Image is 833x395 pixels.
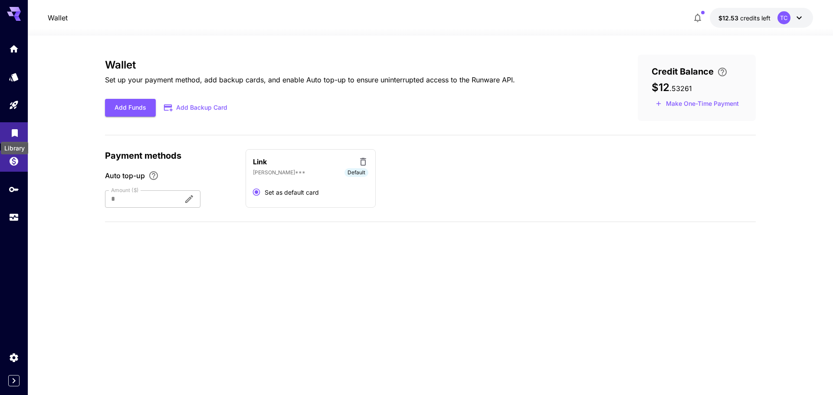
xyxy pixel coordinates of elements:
[9,209,19,220] div: Usage
[9,100,19,111] div: Playground
[253,157,267,167] p: Link
[9,43,19,54] div: Home
[1,142,28,154] div: Library
[718,13,771,23] div: $12.53261
[652,97,743,111] button: Make a one-time, non-recurring payment
[111,186,139,194] label: Amount ($)
[48,13,68,23] nav: breadcrumb
[9,72,19,82] div: Models
[105,59,515,71] h3: Wallet
[777,11,790,24] div: TC
[9,352,19,363] div: Settings
[48,13,68,23] a: Wallet
[105,149,235,162] p: Payment methods
[105,170,145,181] span: Auto top-up
[105,75,515,85] p: Set up your payment method, add backup cards, and enable Auto top-up to ensure uninterrupted acce...
[253,169,305,176] p: [PERSON_NAME]***
[10,125,20,136] div: Library
[265,188,319,197] span: Set as default card
[8,375,20,386] button: Expand sidebar
[740,14,771,22] span: credits left
[145,170,162,181] button: Enable Auto top-up to ensure uninterrupted service. We'll automatically bill the chosen amount wh...
[9,181,19,192] div: API Keys
[714,67,731,77] button: Enter your card details and choose an Auto top-up amount to avoid service interruptions. We'll au...
[9,153,19,164] div: Wallet
[105,99,156,117] button: Add Funds
[652,81,669,94] span: $12
[710,8,813,28] button: $12.53261TC
[156,99,236,116] button: Add Backup Card
[718,14,740,22] span: $12.53
[344,169,368,176] span: Default
[669,84,692,93] span: . 53261
[652,65,714,78] span: Credit Balance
